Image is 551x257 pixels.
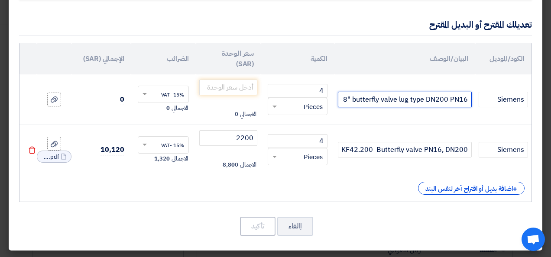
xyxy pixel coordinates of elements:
th: سعر الوحدة (SAR) [196,43,261,74]
div: Open chat [522,228,545,251]
span: Pieces [304,102,323,112]
button: تأكيد [240,217,275,236]
input: أدخل سعر الوحدة [199,80,257,95]
span: 0 [235,110,238,119]
span: 0 [166,104,170,112]
div: تعديلك المقترح أو البديل المقترح [429,18,532,31]
ng-select: VAT [138,86,189,103]
ng-select: VAT [138,136,189,154]
span: الاجمالي [172,154,188,163]
span: الاجمالي [172,104,188,112]
input: الموديل [479,142,528,157]
div: اضافة بديل أو اقتراح آخر لنفس البند [418,182,525,195]
th: البيان/الوصف [334,43,475,74]
th: الكمية [261,43,334,74]
input: الموديل [479,92,528,107]
button: إالغاء [277,217,313,236]
input: Add Item Description [338,92,472,107]
span: 1,320 [154,154,170,163]
input: أدخل سعر الوحدة [199,130,257,146]
input: RFQ_STEP1.ITEMS.2.AMOUNT_TITLE [268,134,327,148]
input: Add Item Description [338,142,472,157]
th: الإجمالي (SAR) [71,43,131,74]
th: الكود/الموديل [475,43,532,74]
span: 8,800 [223,161,238,169]
span: الاجمالي [240,110,256,119]
span: + [513,184,517,194]
th: الضرائب [131,43,196,74]
span: 0 [120,94,124,105]
span: الاجمالي [240,161,256,169]
input: RFQ_STEP1.ITEMS.2.AMOUNT_TITLE [268,84,327,98]
span: Pieces [304,152,323,162]
span: vkf_BF_1757495049272.pdf [42,153,59,161]
span: 10,120 [100,145,124,155]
